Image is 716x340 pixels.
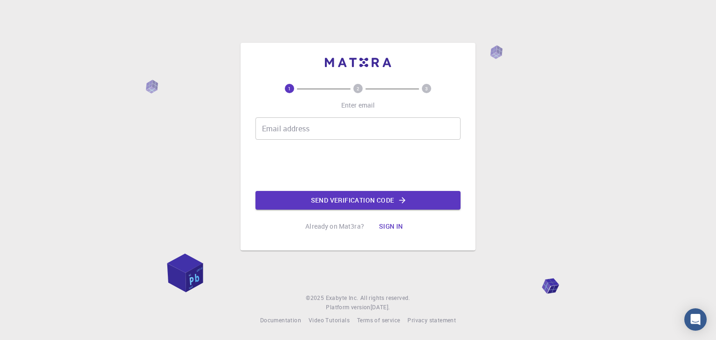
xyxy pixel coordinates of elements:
[357,85,359,92] text: 2
[326,293,358,303] a: Exabyte Inc.
[407,316,456,325] a: Privacy statement
[357,316,400,324] span: Terms of service
[305,222,364,231] p: Already on Mat3ra?
[360,293,410,303] span: All rights reserved.
[288,85,291,92] text: 1
[357,316,400,325] a: Terms of service
[255,191,461,210] button: Send verification code
[341,101,375,110] p: Enter email
[287,147,429,184] iframe: reCAPTCHA
[326,294,358,301] span: Exabyte Inc.
[309,316,350,324] span: Video Tutorials
[371,303,390,312] a: [DATE].
[372,217,411,236] button: Sign in
[684,308,707,331] div: Open Intercom Messenger
[407,316,456,324] span: Privacy statement
[425,85,428,92] text: 3
[260,316,301,324] span: Documentation
[309,316,350,325] a: Video Tutorials
[306,293,325,303] span: © 2025
[260,316,301,325] a: Documentation
[326,303,370,312] span: Platform version
[371,303,390,311] span: [DATE] .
